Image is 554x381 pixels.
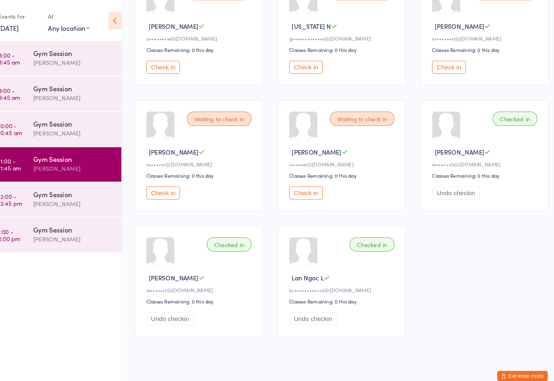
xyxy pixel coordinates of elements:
[432,21,479,29] span: [PERSON_NAME]
[153,180,186,192] button: Check in
[2,40,129,73] a: 8:00 -8:45 amGym Session[PERSON_NAME]
[291,33,395,40] div: g••••••••••••s@[DOMAIN_NAME]
[153,301,199,314] button: Undo checkin
[294,21,331,29] span: [US_STATE] N
[153,33,257,40] div: a•••••••w@[DOMAIN_NAME]
[429,155,533,161] div: w••••••h@[DOMAIN_NAME]
[44,81,122,90] div: Gym Session
[11,186,34,199] time: 12:00 - 12:45 pm
[2,176,129,209] a: 12:00 -12:45 pmGym Session[PERSON_NAME]
[11,84,32,97] time: 9:00 - 9:45 am
[153,287,257,294] div: Classes Remaining: 0 this day
[153,276,257,283] div: w••••••l@[DOMAIN_NAME]
[291,276,395,283] div: k••••••••••••2@[DOMAIN_NAME]
[11,118,34,131] time: 10:00 - 10:45 am
[44,183,122,192] div: Gym Session
[291,301,337,314] button: Undo checkin
[429,166,533,172] div: Classes Remaining: 0 this day
[2,108,129,141] a: 10:00 -10:45 amGym Session[PERSON_NAME]
[291,44,395,51] div: Classes Remaining: 0 this day
[153,44,257,51] div: Classes Remaining: 0 this day
[153,58,186,71] button: Check in
[44,158,122,167] div: [PERSON_NAME]
[212,229,255,243] div: Checked in
[193,108,255,121] div: Waiting to check in
[58,22,99,31] div: Any location
[44,192,122,201] div: [PERSON_NAME]
[44,56,122,65] div: [PERSON_NAME]
[44,226,122,235] div: [PERSON_NAME]
[44,47,122,56] div: Gym Session
[291,180,324,192] button: Check in
[429,33,533,40] div: s•••••••n@[DOMAIN_NAME]
[156,142,204,151] span: [PERSON_NAME]
[156,263,204,272] span: [PERSON_NAME]
[487,108,530,121] div: Checked in
[44,217,122,226] div: Gym Session
[291,287,395,294] div: Classes Remaining: 0 this day
[492,358,541,368] button: Exit kiosk mode
[429,58,462,71] button: Check in
[2,210,129,243] a: 1:00 -2:00 pmGym Session[PERSON_NAME]
[331,108,393,121] div: Waiting to check in
[11,220,32,233] time: 1:00 - 2:00 pm
[291,166,395,172] div: Classes Remaining: 0 this day
[294,142,341,151] span: [PERSON_NAME]
[44,90,122,99] div: [PERSON_NAME]
[429,44,533,51] div: Classes Remaining: 0 this day
[156,21,204,29] span: [PERSON_NAME]
[153,155,257,161] div: s••••••r@[DOMAIN_NAME]
[2,142,129,175] a: 11:00 -11:45 amGym Session[PERSON_NAME]
[11,50,32,63] time: 8:00 - 8:45 am
[291,155,395,161] div: i•••••w@[DOMAIN_NAME]
[44,115,122,124] div: Gym Session
[429,180,475,192] button: Undo checkin
[291,58,324,71] button: Check in
[44,124,122,133] div: [PERSON_NAME]
[294,263,324,272] span: Lan Ngoc L
[11,22,30,31] a: [DATE]
[58,9,99,22] div: At
[350,229,393,243] div: Checked in
[2,74,129,107] a: 9:00 -9:45 amGym Session[PERSON_NAME]
[11,9,50,22] div: Events for
[44,149,122,158] div: Gym Session
[11,152,32,165] time: 11:00 - 11:45 am
[432,142,479,151] span: [PERSON_NAME]
[153,166,257,172] div: Classes Remaining: 0 this day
